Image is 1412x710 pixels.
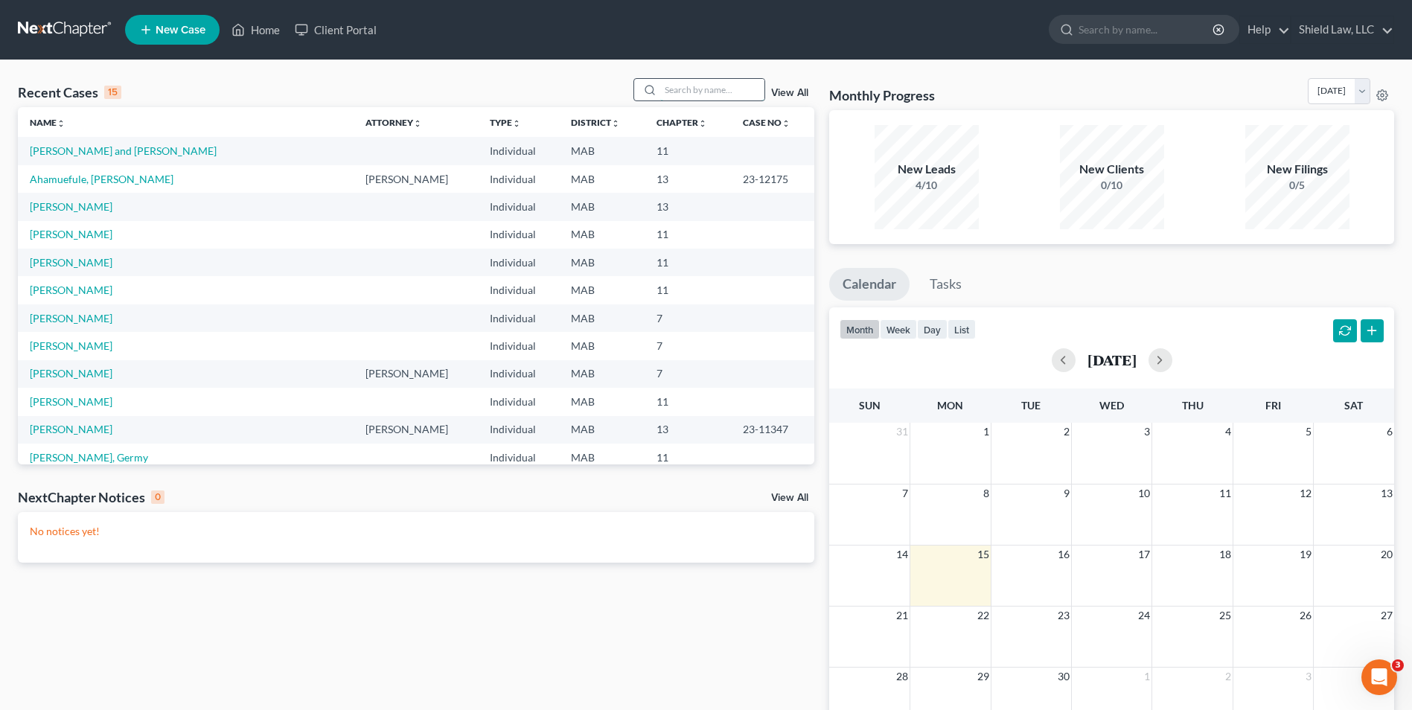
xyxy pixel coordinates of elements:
button: month [840,319,880,339]
span: New Case [156,25,205,36]
span: Sun [859,399,881,412]
span: 17 [1137,546,1151,563]
td: MAB [559,388,644,415]
a: Districtunfold_more [571,117,620,128]
span: 3 [1304,668,1313,685]
input: Search by name... [1079,16,1215,43]
span: 23 [1056,607,1071,624]
span: 31 [895,423,910,441]
span: Fri [1265,399,1281,412]
a: Ahamuefule, [PERSON_NAME] [30,173,173,185]
span: Thu [1182,399,1204,412]
div: 4/10 [875,178,979,193]
span: 11 [1218,484,1233,502]
a: Help [1240,16,1290,43]
td: MAB [559,165,644,193]
a: [PERSON_NAME] [30,228,112,240]
span: 16 [1056,546,1071,563]
a: [PERSON_NAME] [30,256,112,269]
td: 7 [645,360,732,388]
div: New Filings [1245,161,1349,178]
span: 22 [976,607,991,624]
div: 0 [151,490,164,504]
span: Tue [1021,399,1041,412]
span: 29 [976,668,991,685]
a: Tasks [916,268,975,301]
span: Wed [1099,399,1124,412]
div: 0/10 [1060,178,1164,193]
div: New Leads [875,161,979,178]
span: 18 [1218,546,1233,563]
i: unfold_more [57,119,66,128]
a: Chapterunfold_more [657,117,707,128]
span: 10 [1137,484,1151,502]
td: 13 [645,416,732,444]
div: 0/5 [1245,178,1349,193]
td: [PERSON_NAME] [354,416,478,444]
td: Individual [478,276,560,304]
td: 11 [645,221,732,249]
span: 19 [1298,546,1313,563]
p: No notices yet! [30,524,802,539]
td: Individual [478,249,560,276]
td: MAB [559,221,644,249]
td: Individual [478,137,560,164]
td: MAB [559,332,644,359]
a: Client Portal [287,16,384,43]
span: 9 [1062,484,1071,502]
span: 3 [1143,423,1151,441]
button: day [917,319,948,339]
a: [PERSON_NAME] [30,284,112,296]
td: Individual [478,388,560,415]
span: 30 [1056,668,1071,685]
td: 11 [645,249,732,276]
td: 23-12175 [731,165,814,193]
span: 20 [1379,546,1394,563]
td: MAB [559,137,644,164]
a: Shield Law, LLC [1291,16,1393,43]
a: [PERSON_NAME] [30,423,112,435]
span: 12 [1298,484,1313,502]
span: 4 [1224,423,1233,441]
span: 24 [1137,607,1151,624]
button: week [880,319,917,339]
a: Calendar [829,268,910,301]
td: MAB [559,249,644,276]
span: 3 [1392,659,1404,671]
a: [PERSON_NAME] and [PERSON_NAME] [30,144,217,157]
a: [PERSON_NAME] [30,200,112,213]
td: 23-11347 [731,416,814,444]
span: 2 [1062,423,1071,441]
i: unfold_more [698,119,707,128]
span: Mon [937,399,963,412]
td: MAB [559,193,644,220]
a: Typeunfold_more [490,117,521,128]
td: 13 [645,165,732,193]
td: Individual [478,416,560,444]
td: 11 [645,276,732,304]
span: 26 [1298,607,1313,624]
button: list [948,319,976,339]
i: unfold_more [611,119,620,128]
div: Recent Cases [18,83,121,101]
span: 1 [1143,668,1151,685]
h3: Monthly Progress [829,86,935,104]
a: [PERSON_NAME], Germy [30,451,148,464]
td: MAB [559,276,644,304]
span: 8 [982,484,991,502]
i: unfold_more [512,119,521,128]
td: Individual [478,221,560,249]
td: Individual [478,360,560,388]
a: Home [224,16,287,43]
a: [PERSON_NAME] [30,339,112,352]
div: New Clients [1060,161,1164,178]
i: unfold_more [782,119,790,128]
td: Individual [478,165,560,193]
a: [PERSON_NAME] [30,367,112,380]
span: 5 [1304,423,1313,441]
a: [PERSON_NAME] [30,312,112,324]
span: 1 [982,423,991,441]
i: unfold_more [413,119,422,128]
a: [PERSON_NAME] [30,395,112,408]
span: 25 [1218,607,1233,624]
